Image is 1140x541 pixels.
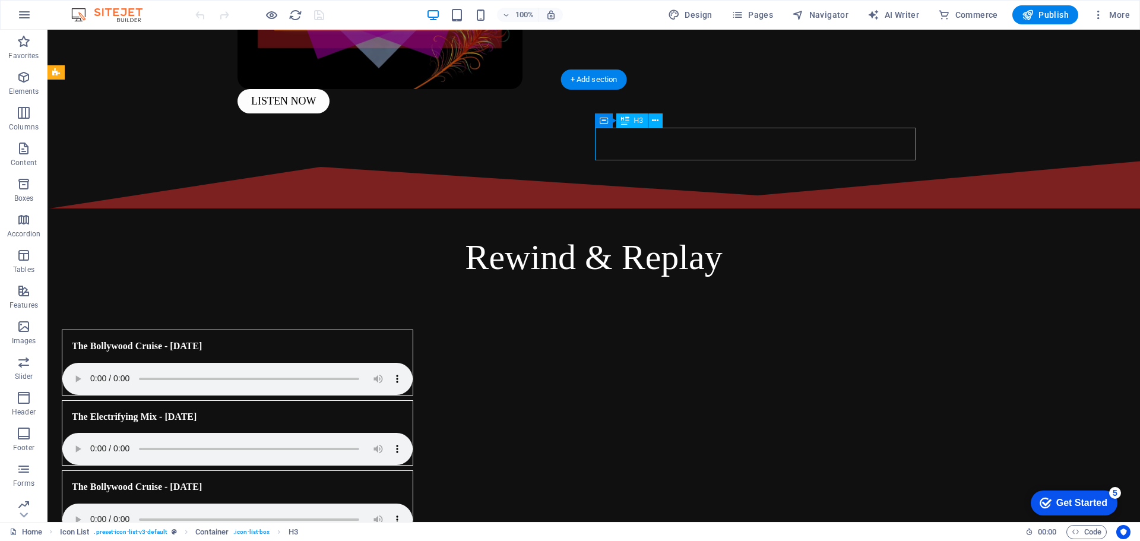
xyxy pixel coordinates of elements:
p: Images [12,336,36,346]
button: AI Writer [863,5,924,24]
span: Click to select. Double-click to edit [195,525,229,539]
button: Commerce [933,5,1003,24]
p: Favorites [8,51,39,61]
h6: 100% [515,8,534,22]
span: More [1092,9,1130,21]
p: Elements [9,87,39,96]
p: Footer [13,443,34,453]
nav: breadcrumb [60,525,298,539]
button: Usercentrics [1116,525,1130,539]
div: + Add section [561,69,627,90]
button: More [1088,5,1135,24]
span: Publish [1022,9,1069,21]
button: 100% [497,8,539,22]
button: Click here to leave preview mode and continue editing [264,8,278,22]
i: This element is a customizable preset [172,529,177,535]
button: Navigator [787,5,853,24]
button: reload [288,8,302,22]
a: Click to cancel selection. Double-click to open Pages [9,525,42,539]
span: . icon-list-box [233,525,270,539]
span: Commerce [938,9,998,21]
h6: Session time [1025,525,1057,539]
div: Get Started 5 items remaining, 0% complete [9,6,96,31]
p: Boxes [14,194,34,203]
button: Design [663,5,717,24]
p: Content [11,158,37,167]
i: Reload page [289,8,302,22]
span: Click to select. Double-click to edit [60,525,90,539]
p: Features [9,300,38,310]
p: Forms [13,479,34,488]
p: Header [12,407,36,417]
p: Accordion [7,229,40,239]
div: 5 [88,2,100,14]
span: Navigator [792,9,848,21]
i: On resize automatically adjust zoom level to fit chosen device. [546,10,556,20]
button: Pages [727,5,778,24]
span: Design [668,9,712,21]
button: Code [1066,525,1107,539]
button: Publish [1012,5,1078,24]
span: H3 [634,117,643,124]
span: . preset-icon-list-v3-default [94,525,167,539]
p: Tables [13,265,34,274]
span: 00 00 [1038,525,1056,539]
div: Design (Ctrl+Alt+Y) [663,5,717,24]
span: Pages [731,9,773,21]
div: Get Started [35,13,86,24]
p: Slider [15,372,33,381]
img: Editor Logo [68,8,157,22]
span: Code [1072,525,1101,539]
span: Click to select. Double-click to edit [289,525,298,539]
span: : [1046,527,1048,536]
p: Columns [9,122,39,132]
span: AI Writer [867,9,919,21]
